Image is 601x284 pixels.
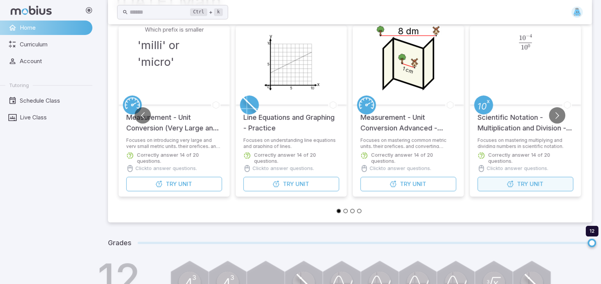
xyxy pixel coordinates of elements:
[528,43,530,48] span: 0
[190,8,207,16] kbd: Ctrl
[521,43,524,51] span: 1
[526,33,530,38] span: −
[190,8,223,17] div: +
[243,137,339,148] p: Focuses on understanding line equations and graphing of lines.
[126,177,222,191] button: TryUnit
[474,95,493,114] a: Scientific Notation
[123,95,142,114] a: Speed/Distance/Time
[135,107,151,124] button: Go to previous slide
[240,95,259,114] a: Slope/Linear Equations
[402,65,414,75] text: 1 cm
[9,82,29,89] span: Tutoring
[532,34,533,44] span: ​
[369,165,431,172] p: Click to answer questions.
[398,25,419,36] text: 8 dm
[412,180,426,188] span: Unit
[360,137,456,148] p: Focuses on mastering common metric units, their prefices, and converting between them.
[311,86,314,90] text: 10
[530,33,532,38] span: 4
[295,180,309,188] span: Unit
[519,34,522,42] span: 1
[524,43,528,51] span: 0
[126,105,222,133] h5: Measurement - Unit Conversion (Very Large and Small) Intro - Metric
[517,180,528,188] span: Try
[135,165,197,172] p: Click to answer questions.
[214,8,223,16] kbd: k
[126,137,222,148] p: Focuses on introducing very large and very small metric units, their prefices, and converting bet...
[20,40,87,49] span: Curriculum
[343,209,348,213] button: Go to slide 2
[252,165,314,172] p: Click to answer questions.
[243,177,339,191] button: TryUnit
[20,24,87,32] span: Home
[357,209,362,213] button: Go to slide 4
[166,180,177,188] span: Try
[145,25,204,34] p: Which prefix is smaller
[477,137,573,148] p: Focuses on mastering multiplying and dividing numbers in scientific notation.
[487,165,548,172] p: Click to answer questions.
[254,152,339,164] p: Correctly answer 14 of 20 questions.
[283,180,294,188] span: Try
[243,105,339,133] h5: Line Equations and Graphing - Practice
[360,177,456,191] button: TryUnit
[20,113,87,122] span: Live Class
[20,97,87,105] span: Schedule Class
[400,180,411,188] span: Try
[108,238,132,248] h5: Grades
[522,34,526,42] span: 0
[178,180,192,188] span: Unit
[571,6,583,18] img: trapezoid.svg
[488,152,573,164] p: Correctly answer 14 of 20 questions.
[270,33,272,39] text: y
[317,81,320,87] text: x
[137,152,222,164] p: Correctly answer 14 of 20 questions.
[360,105,456,133] h5: Measurement - Unit Conversion Advanced - Metric
[267,62,269,66] text: 5
[138,37,211,70] h3: 'milli' or 'micro'
[371,152,456,164] p: Correctly answer 14 of 20 questions.
[20,57,87,65] span: Account
[477,105,573,133] h5: Scientific Notation - Multiplication and Division - Advanced
[267,41,271,45] text: 10
[336,209,341,213] button: Go to slide 1
[267,85,269,89] text: 0
[290,86,292,90] text: 5
[357,95,376,114] a: Speed/Distance/Time
[350,209,355,213] button: Go to slide 3
[549,107,565,124] button: Go to next slide
[590,228,595,234] span: 12
[530,180,543,188] span: Unit
[477,177,573,191] button: TryUnit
